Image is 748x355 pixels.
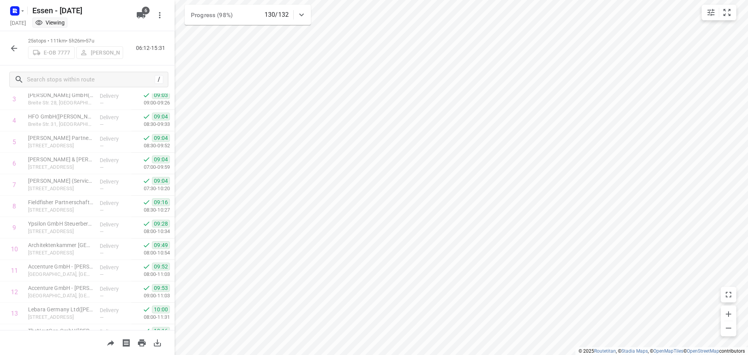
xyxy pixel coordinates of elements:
[152,134,170,142] span: 09:04
[143,263,150,270] svg: Done
[100,92,129,100] p: Delivery
[152,198,170,206] span: 09:16
[12,203,16,210] div: 8
[28,177,93,185] p: Eversheds Sutherland (Services) GmbH(Michaela Vogel)
[103,339,118,346] span: Share route
[35,19,65,26] div: You are currently in view mode. To make any changes, go to edit project.
[11,310,18,317] div: 13
[131,270,170,278] p: 08:00-11:03
[28,327,93,335] p: TheNextGen GmbH(Susanne Hartmann)
[143,327,150,335] svg: Done
[131,292,170,300] p: 09:00-11:03
[131,142,170,150] p: 08:30-09:52
[100,263,129,271] p: Delivery
[265,10,289,19] p: 130/132
[143,241,150,249] svg: Done
[152,306,170,313] span: 10:00
[134,339,150,346] span: Print route
[12,138,16,146] div: 5
[191,12,233,19] span: Progress (98%)
[28,142,93,150] p: Benrather Str. 18-20, Düsseldorf
[28,198,93,206] p: Fieldfisher Partnerschaft von Rechtsanwälten mbB(Lena Meyer)
[131,99,170,107] p: 09:00-09:26
[152,7,168,23] button: More
[155,75,163,84] div: /
[11,288,18,296] div: 12
[28,163,93,171] p: Benrather Str. 18-20, Düsseldorf
[100,186,104,192] span: —
[719,5,735,20] button: Fit zoom
[131,163,170,171] p: 07:00-09:59
[100,272,104,277] span: —
[152,220,170,228] span: 09:28
[28,220,93,228] p: Ypsilon GmbH Steuerberatungsgesellschaft(Ayse Susan)
[100,314,104,320] span: —
[100,178,129,185] p: Delivery
[579,348,745,354] li: © 2025 , © , © © contributors
[100,135,129,143] p: Delivery
[28,206,93,214] p: Grünstraße 15, Düsseldorf
[152,327,170,335] span: 10:16
[100,164,104,170] span: —
[152,113,170,120] span: 09:04
[152,155,170,163] span: 09:04
[185,5,311,25] div: Progress (98%)130/132
[100,229,104,235] span: —
[143,134,150,142] svg: Done
[100,199,129,207] p: Delivery
[100,242,129,250] p: Delivery
[100,293,104,299] span: —
[12,95,16,103] div: 3
[28,292,93,300] p: [GEOGRAPHIC_DATA], [GEOGRAPHIC_DATA]
[12,224,16,231] div: 9
[131,185,170,193] p: 07:30-10:20
[28,313,93,321] p: [STREET_ADDRESS]
[28,284,93,292] p: Accenture GmbH - Barbara Kück(Barbara Kück)
[28,263,93,270] p: Accenture GmbH - Nadine Winkel(Nadine Winkel)
[143,306,150,313] svg: Done
[100,122,104,127] span: —
[131,249,170,257] p: 08:00-10:54
[11,267,18,274] div: 11
[152,177,170,185] span: 09:04
[28,99,93,107] p: Breite Str. 28, Düsseldorf
[28,228,93,235] p: Bahnstraße 16, Düsseldorf
[152,241,170,249] span: 09:49
[143,198,150,206] svg: Done
[702,5,736,20] div: small contained button group
[12,117,16,124] div: 4
[100,328,129,336] p: Delivery
[27,74,155,86] input: Search stops within route
[100,156,129,164] p: Delivery
[703,5,719,20] button: Map settings
[28,134,93,142] p: Hengeler Mueller Partnerschaft von Rechtsanwälten mbB(Martina Macher)
[100,207,104,213] span: —
[594,348,616,354] a: Routetitan
[653,348,683,354] a: OpenMapTiles
[28,37,123,45] p: 25 stops • 111km • 5h26m
[28,249,93,257] p: [STREET_ADDRESS]
[28,270,93,278] p: [GEOGRAPHIC_DATA], [GEOGRAPHIC_DATA]
[84,38,86,44] span: •
[12,160,16,167] div: 6
[28,120,93,128] p: Breite Str. 31, Düsseldorf
[100,250,104,256] span: —
[11,245,18,253] div: 10
[152,91,170,99] span: 09:03
[118,339,134,346] span: Print shipping labels
[150,339,165,346] span: Download route
[143,220,150,228] svg: Done
[28,306,93,313] p: Lebara Germany Ltd(Latifa Aoufi)
[142,7,150,14] span: 6
[100,100,104,106] span: —
[131,313,170,321] p: 08:00-11:31
[143,177,150,185] svg: Done
[100,143,104,149] span: —
[131,120,170,128] p: 08:30-09:33
[133,7,149,23] button: 6
[28,241,93,249] p: Architektenkammer Nordrhein-Westfalen (AKNW)(Claudia Hamann)
[100,285,129,293] p: Delivery
[100,306,129,314] p: Delivery
[143,284,150,292] svg: Done
[12,181,16,189] div: 7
